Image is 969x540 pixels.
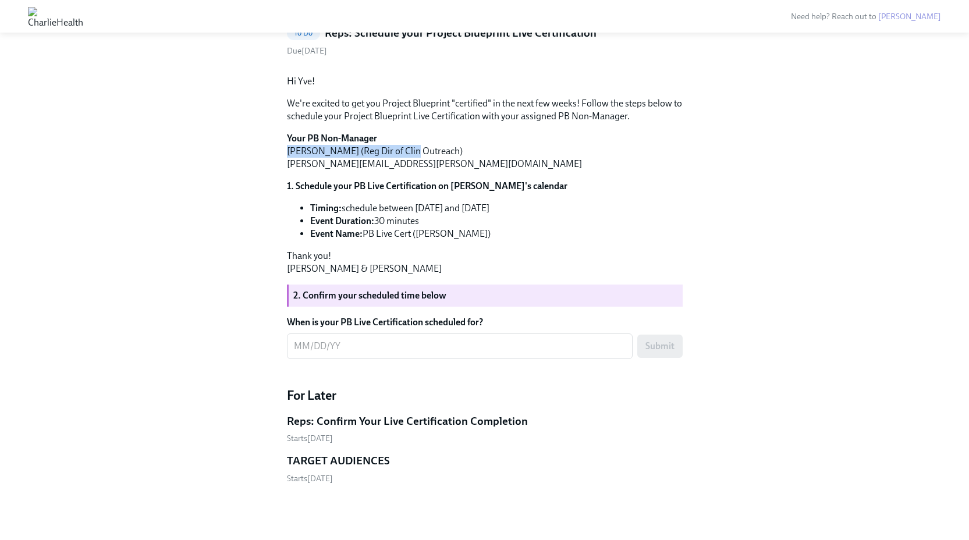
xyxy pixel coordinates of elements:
[287,414,528,429] h5: Reps: Confirm Your Live Certification Completion
[310,202,342,214] strong: Timing:
[287,414,683,445] a: Reps: Confirm Your Live Certification CompletionStarts[DATE]
[287,97,683,123] p: We're excited to get you Project Blueprint "certified" in the next few weeks! Follow the steps be...
[310,228,363,239] strong: Event Name:
[287,75,683,88] p: Hi Yve!
[287,46,327,56] span: Wednesday, September 3rd 2025, 12:00 pm
[287,453,390,468] h5: TARGET AUDIENCES
[287,29,320,37] span: To Do
[310,228,683,240] li: PB Live Cert ([PERSON_NAME])
[310,215,683,228] li: 30 minutes
[310,215,374,226] strong: Event Duration:
[878,12,941,22] a: [PERSON_NAME]
[287,26,683,56] a: To DoReps: Schedule your Project Blueprint Live CertificationDue[DATE]
[28,7,83,26] img: CharlieHealth
[287,387,683,404] h4: For Later
[791,12,941,22] span: Need help? Reach out to
[287,434,333,443] span: Sunday, September 7th 2025, 12:00 pm
[287,474,333,484] span: Tuesday, November 25th 2025, 11:00 am
[293,290,446,301] strong: 2. Confirm your scheduled time below
[287,180,567,191] strong: 1. Schedule your PB Live Certification on [PERSON_NAME]'s calendar
[287,453,683,484] a: TARGET AUDIENCESStarts[DATE]
[325,26,597,41] h5: Reps: Schedule your Project Blueprint Live Certification
[287,250,683,275] p: Thank you! [PERSON_NAME] & [PERSON_NAME]
[287,316,683,329] label: When is your PB Live Certification scheduled for?
[287,132,683,170] p: [PERSON_NAME] (Reg Dir of Clin Outreach) [PERSON_NAME][EMAIL_ADDRESS][PERSON_NAME][DOMAIN_NAME]
[287,133,377,144] strong: Your PB Non-Manager
[310,202,683,215] li: schedule between [DATE] and [DATE]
